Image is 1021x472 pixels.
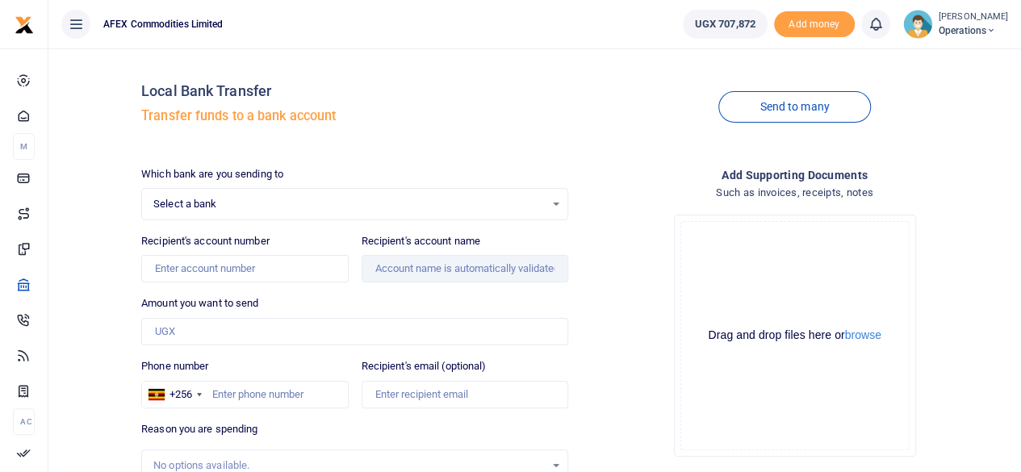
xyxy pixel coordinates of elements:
li: Ac [13,408,35,435]
label: Reason you are spending [141,421,257,437]
span: AFEX Commodities Limited [97,17,229,31]
h5: Transfer funds to a bank account [141,108,568,124]
span: UGX 707,872 [695,16,755,32]
input: Account name is automatically validated [362,255,568,282]
a: profile-user [PERSON_NAME] Operations [903,10,1008,39]
input: Enter recipient email [362,381,568,408]
h4: Local Bank Transfer [141,82,568,100]
div: File Uploader [674,215,916,457]
label: Which bank are you sending to [141,166,283,182]
label: Recipient's email (optional) [362,358,487,374]
input: UGX [141,318,568,345]
li: Wallet ballance [676,10,774,39]
a: logo-small logo-large logo-large [15,18,34,30]
div: Drag and drop files here or [681,328,909,343]
small: [PERSON_NAME] [939,10,1008,24]
a: Add money [774,17,855,29]
h4: Such as invoices, receipts, notes [581,184,1008,202]
input: Enter account number [141,255,348,282]
img: profile-user [903,10,932,39]
label: Amount you want to send [141,295,258,311]
li: M [13,133,35,160]
label: Recipient's account name [362,233,480,249]
div: +256 [169,386,192,403]
img: logo-small [15,15,34,35]
div: Uganda: +256 [142,382,207,407]
button: browse [845,329,881,340]
span: Select a bank [153,196,545,212]
input: Enter phone number [141,381,348,408]
h4: Add supporting Documents [581,166,1008,184]
a: Send to many [718,91,870,123]
span: Add money [774,11,855,38]
label: Phone number [141,358,208,374]
label: Recipient's account number [141,233,270,249]
span: Operations [939,23,1008,38]
li: Toup your wallet [774,11,855,38]
a: UGX 707,872 [683,10,768,39]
